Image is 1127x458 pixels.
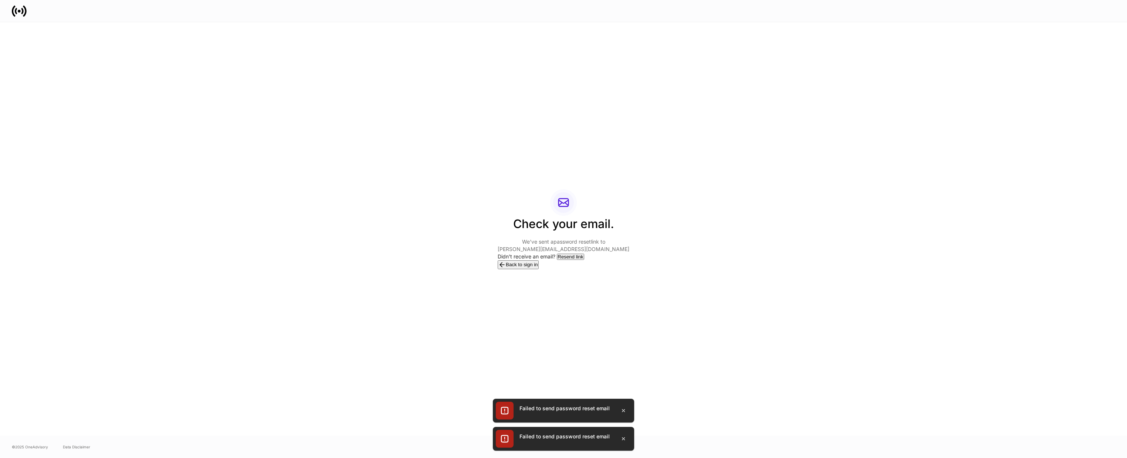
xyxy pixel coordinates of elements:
div: Back to sign in [498,261,538,268]
a: Data Disclaimer [63,444,90,450]
p: We’ve sent a password reset link to [PERSON_NAME][EMAIL_ADDRESS][DOMAIN_NAME] [498,238,629,253]
div: Resend link [558,254,583,259]
div: Failed to send password reset email [519,433,610,440]
h2: Check your email. [498,216,629,238]
div: Didn’t receive an email? [498,253,629,260]
button: Resend link [557,254,584,260]
span: © 2025 OneAdvisory [12,444,48,450]
div: Failed to send password reset email [519,405,610,412]
button: Back to sign in [498,260,539,269]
